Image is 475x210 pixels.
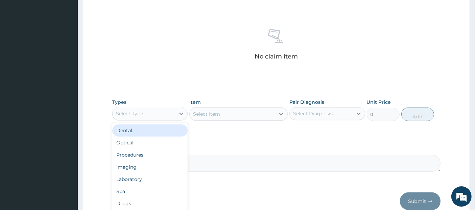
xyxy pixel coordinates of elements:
label: Types [112,99,126,105]
div: Drugs [112,197,188,210]
label: Pair Diagnosis [289,99,324,106]
label: Unit Price [367,99,391,106]
img: d_794563401_company_1708531726252_794563401 [13,34,27,51]
p: No claim item [255,53,298,60]
div: Select Diagnosis [293,110,333,117]
div: Optical [112,137,188,149]
button: Submit [400,192,441,210]
textarea: Type your message and hit 'Enter' [3,139,129,163]
label: Item [189,99,201,106]
label: Comment [112,145,441,151]
div: Chat with us now [35,38,114,47]
div: Spa [112,185,188,197]
span: We're online! [39,62,93,131]
div: Minimize live chat window [111,3,127,20]
div: Imaging [112,161,188,173]
div: Laboratory [112,173,188,185]
div: Procedures [112,149,188,161]
div: Dental [112,124,188,137]
button: Add [401,108,434,121]
div: Select Type [116,110,143,117]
